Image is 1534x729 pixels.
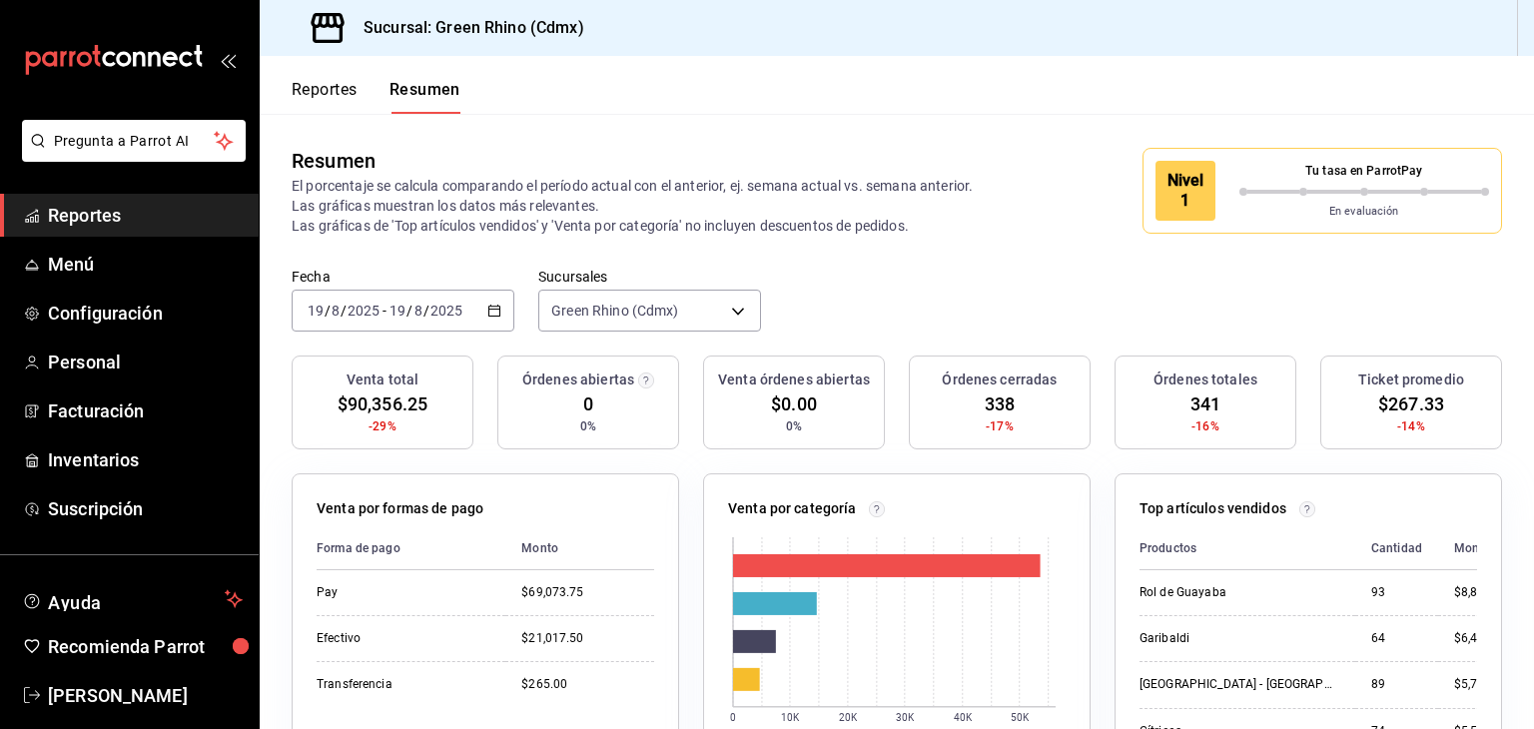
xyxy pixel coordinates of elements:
button: open_drawer_menu [220,52,236,68]
h3: Venta órdenes abiertas [718,369,870,390]
p: Tu tasa en ParrotPay [1239,162,1490,180]
span: Inventarios [48,446,243,473]
p: El porcentaje se calcula comparando el período actual con el anterior, ej. semana actual vs. sema... [292,176,998,236]
h3: Órdenes totales [1153,369,1257,390]
span: -14% [1397,417,1425,435]
span: Suscripción [48,495,243,522]
span: $0.00 [771,390,817,417]
div: Resumen [292,146,376,176]
text: 40K [954,712,973,723]
a: Pregunta a Parrot AI [14,145,246,166]
span: Facturación [48,397,243,424]
span: 338 [985,390,1015,417]
span: Reportes [48,202,243,229]
div: Garibaldi [1140,630,1339,647]
div: 89 [1371,676,1422,693]
span: Ayuda [48,587,217,611]
h3: Sucursal: Green Rhino (Cdmx) [348,16,584,40]
span: / [325,303,331,319]
th: Cantidad [1355,527,1438,570]
text: 10K [781,712,800,723]
th: Monto [1438,527,1509,570]
span: [PERSON_NAME] [48,682,243,709]
span: 0 [583,390,593,417]
input: ---- [347,303,381,319]
div: $265.00 [521,676,654,693]
span: 341 [1190,390,1220,417]
span: Configuración [48,300,243,327]
div: navigation tabs [292,80,460,114]
button: Reportes [292,80,358,114]
div: $5,785.00 [1454,676,1509,693]
h3: Órdenes cerradas [942,369,1057,390]
span: 0% [786,417,802,435]
label: Fecha [292,270,514,284]
h3: Ticket promedio [1358,369,1464,390]
span: Green Rhino (Cdmx) [551,301,678,321]
input: -- [331,303,341,319]
span: Menú [48,251,243,278]
text: 20K [839,712,858,723]
div: Transferencia [317,676,489,693]
span: Recomienda Parrot [48,633,243,660]
th: Productos [1140,527,1355,570]
text: 50K [1011,712,1030,723]
div: $69,073.75 [521,584,654,601]
text: 30K [896,712,915,723]
p: Top artículos vendidos [1140,498,1286,519]
span: Personal [48,349,243,375]
div: Nivel 1 [1155,161,1215,221]
span: -17% [986,417,1014,435]
span: Pregunta a Parrot AI [54,131,215,152]
span: -16% [1191,417,1219,435]
input: -- [388,303,406,319]
div: Efectivo [317,630,489,647]
span: / [406,303,412,319]
label: Sucursales [538,270,761,284]
div: Pay [317,584,489,601]
span: 0% [580,417,596,435]
span: $90,356.25 [338,390,427,417]
div: Rol de Guayaba [1140,584,1339,601]
th: Monto [505,527,654,570]
h3: Órdenes abiertas [522,369,634,390]
span: $267.33 [1378,390,1444,417]
button: Pregunta a Parrot AI [22,120,246,162]
span: / [423,303,429,319]
input: ---- [429,303,463,319]
div: [GEOGRAPHIC_DATA] - [GEOGRAPHIC_DATA] [1140,676,1339,693]
p: Venta por categoría [728,498,857,519]
div: 93 [1371,584,1422,601]
p: Venta por formas de pago [317,498,483,519]
input: -- [307,303,325,319]
span: -29% [369,417,396,435]
div: $21,017.50 [521,630,654,647]
h3: Venta total [347,369,418,390]
input: -- [413,303,423,319]
div: $8,835.00 [1454,584,1509,601]
p: En evaluación [1239,204,1490,221]
th: Forma de pago [317,527,505,570]
text: 0 [730,712,736,723]
div: 64 [1371,630,1422,647]
span: - [383,303,386,319]
span: / [341,303,347,319]
button: Resumen [389,80,460,114]
div: $6,400.00 [1454,630,1509,647]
